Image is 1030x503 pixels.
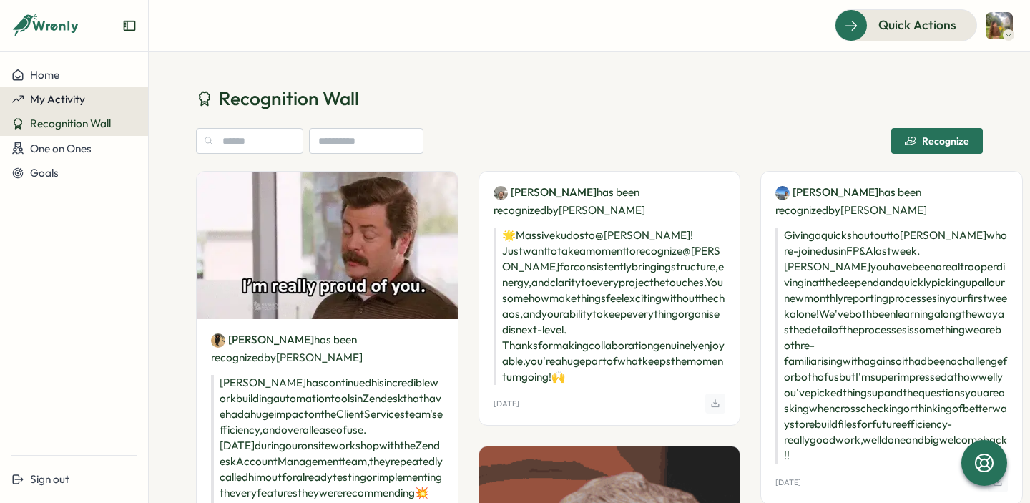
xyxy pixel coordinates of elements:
button: Quick Actions [835,9,977,41]
p: has been recognized by [PERSON_NAME] [775,183,1008,219]
img: Jay Murphy [211,333,225,348]
p: has been recognized by [PERSON_NAME] [494,183,726,219]
span: One on Ones [30,142,92,155]
span: Sign out [30,472,69,486]
img: Amber Stroyan [986,12,1013,39]
span: Quick Actions [878,16,956,34]
button: Expand sidebar [122,19,137,33]
button: Recognize [891,128,983,154]
span: Recognition Wall [30,117,111,130]
img: Recognition Image [197,172,458,318]
span: Goals [30,166,59,180]
a: Greg Youngman[PERSON_NAME] [494,185,597,200]
span: Home [30,68,59,82]
p: 🌟 Massive kudos to @[PERSON_NAME]! Just want to take a moment to recognize @[PERSON_NAME] for con... [494,228,726,385]
p: Giving a quick shout out to [PERSON_NAME] who re-joined us in FP&A last week. [PERSON_NAME] you h... [775,228,1008,464]
p: has been recognized by [PERSON_NAME] [211,331,443,366]
span: My Activity [30,92,85,106]
a: Chan-Lee Bond[PERSON_NAME] [775,185,878,200]
img: Greg Youngman [494,186,508,200]
span: Recognition Wall [219,86,359,111]
div: Recognize [905,135,969,147]
img: Chan-Lee Bond [775,186,790,200]
a: Jay Murphy[PERSON_NAME] [211,332,314,348]
p: [DATE] [775,478,801,487]
p: [DATE] [494,399,519,409]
